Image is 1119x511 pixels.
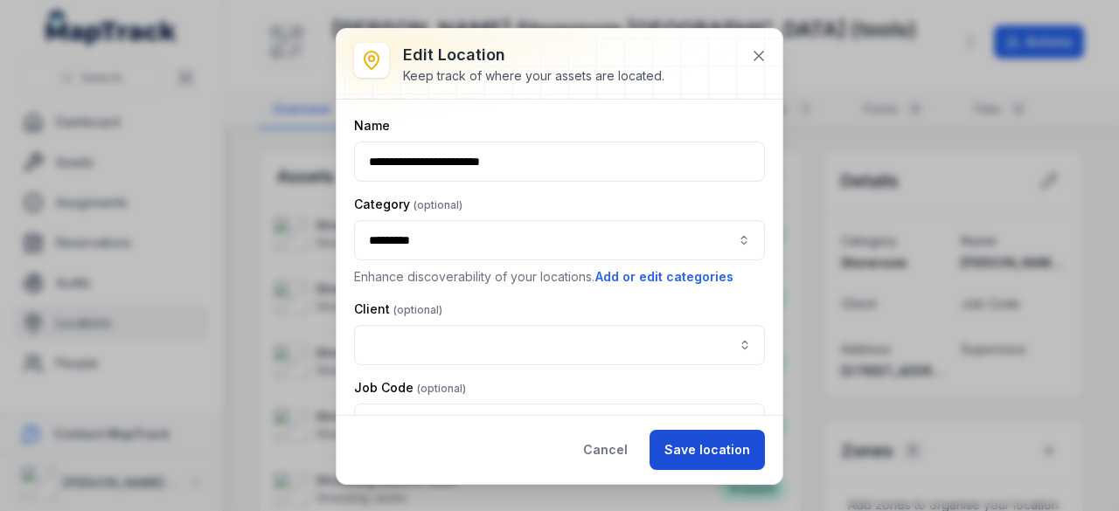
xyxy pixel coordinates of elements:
[354,117,390,135] label: Name
[568,430,643,470] button: Cancel
[354,325,765,365] input: location-edit:cf[ce80e3d2-c973-45d5-97be-d8d6c6f36536]-label
[354,379,466,397] label: Job Code
[354,267,765,287] p: Enhance discoverability of your locations.
[403,67,664,85] div: Keep track of where your assets are located.
[650,430,765,470] button: Save location
[354,196,462,213] label: Category
[594,267,734,287] button: Add or edit categories
[403,43,664,67] h3: Edit location
[354,300,442,318] label: Client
